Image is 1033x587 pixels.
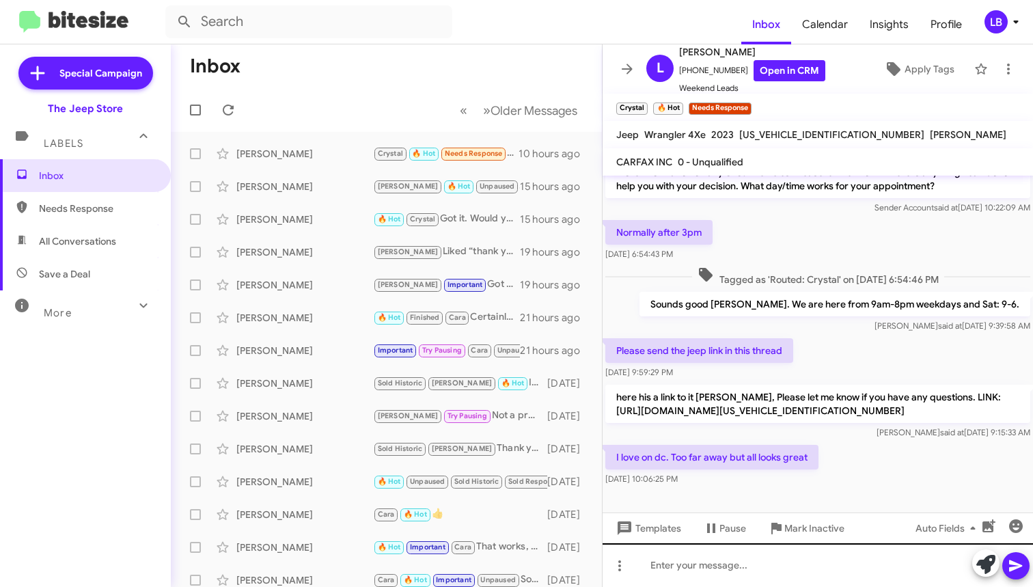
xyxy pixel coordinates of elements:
span: Try Pausing [422,346,462,355]
div: 15 hours ago [520,180,591,193]
button: Pause [692,516,757,541]
span: Auto Fields [915,516,981,541]
div: Thank you for responding, Not a problem. Should you need help with anything in the future please ... [373,441,547,456]
button: Mark Inactive [757,516,855,541]
div: [PERSON_NAME] [236,573,373,587]
div: [DATE] [547,377,591,390]
span: said at [938,320,962,331]
span: Sender Account [DATE] 10:22:09 AM [874,202,1030,213]
div: [PERSON_NAME] [236,344,373,357]
div: [DATE] [547,573,591,587]
span: 🔥 Hot [378,215,401,223]
span: [PERSON_NAME] [378,280,439,289]
span: 2023 [711,128,734,141]
div: [PERSON_NAME] [236,147,373,161]
span: 🔥 Hot [501,379,525,387]
button: Apply Tags [870,57,967,81]
nav: Page navigation example [452,96,586,124]
div: 21 hours ago [520,311,591,325]
div: [DATE] [547,442,591,456]
span: Unpaused [410,477,445,486]
span: Sold Historic [454,477,499,486]
a: Insights [859,5,920,44]
span: Cara [378,575,395,584]
a: Special Campaign [18,57,153,90]
span: [PERSON_NAME] [432,444,493,453]
p: I love on dc. Too far away but all looks great [605,445,818,469]
div: [PERSON_NAME] [236,541,373,554]
span: Crystal [378,149,403,158]
span: Important [378,346,413,355]
span: CARFAX INC [616,156,672,168]
div: [PERSON_NAME] [236,508,373,521]
span: 0 - Unqualified [678,156,743,168]
span: Unpaused [480,575,516,584]
span: [PERSON_NAME] [378,182,439,191]
span: [PERSON_NAME] [930,128,1006,141]
span: [PERSON_NAME] [679,44,825,60]
span: Unpaused [497,346,533,355]
div: Not a problem [PERSON_NAME], Let me know when you are available. Thank you ! [373,408,547,424]
a: Profile [920,5,973,44]
span: Crystal [410,215,435,223]
span: Important [410,543,445,551]
span: 🔥 Hot [378,543,401,551]
button: LB [973,10,1018,33]
div: [PERSON_NAME] [236,245,373,259]
span: 🔥 Hot [447,182,471,191]
span: [DATE] 6:54:43 PM [605,249,673,259]
p: Please send the jeep link in this thread [605,338,793,363]
h1: Inbox [190,55,240,77]
span: Older Messages [491,103,577,118]
small: Crystal [616,103,648,115]
span: Try Pausing [447,411,487,420]
div: [PERSON_NAME] [236,475,373,489]
span: Weekend Leads [679,81,825,95]
input: Search [165,5,452,38]
span: More [44,307,72,319]
span: said at [940,427,964,437]
span: Templates [614,516,681,541]
span: Special Campaign [59,66,142,80]
div: 👍 [373,506,547,522]
span: Calendar [791,5,859,44]
span: [PERSON_NAME] [DATE] 9:39:58 AM [874,320,1030,331]
span: Pause [719,516,746,541]
span: [PERSON_NAME] [378,411,439,420]
div: [DATE] [547,409,591,423]
div: [DATE] [547,475,591,489]
button: Auto Fields [905,516,992,541]
span: Unpaused [480,182,515,191]
div: 15 hours ago [520,213,591,226]
div: [DATE] [547,541,591,554]
div: [PERSON_NAME] [236,180,373,193]
p: Normally after 3pm [605,220,713,245]
span: Mark Inactive [784,516,844,541]
small: 🔥 Hot [653,103,683,115]
span: Jeep [616,128,639,141]
span: Cara [471,346,488,355]
div: [PERSON_NAME] [236,442,373,456]
div: That works, Thank you [PERSON_NAME]. [373,539,547,555]
span: Sold Historic [378,444,423,453]
div: Got it. Would you like to set up some time to come in to explore your options ? [373,211,520,227]
span: « [460,102,467,119]
span: Important [447,280,483,289]
div: 10 hours ago [519,147,591,161]
button: Next [475,96,586,124]
span: Needs Response [39,202,155,215]
div: I love on dc. Too far away but all looks great [373,146,519,161]
div: LB [984,10,1008,33]
a: Inbox [741,5,791,44]
small: Needs Response [689,103,752,115]
p: here his a link to it [PERSON_NAME], Please let me know if you have any questions. LINK: [URL][DO... [605,385,1030,423]
span: 🔥 Hot [378,477,401,486]
div: [PERSON_NAME] [236,213,373,226]
div: [PERSON_NAME] [236,409,373,423]
span: [PERSON_NAME] [378,247,439,256]
span: 🔥 Hot [412,149,435,158]
span: Needs Response [445,149,503,158]
span: said at [934,202,958,213]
